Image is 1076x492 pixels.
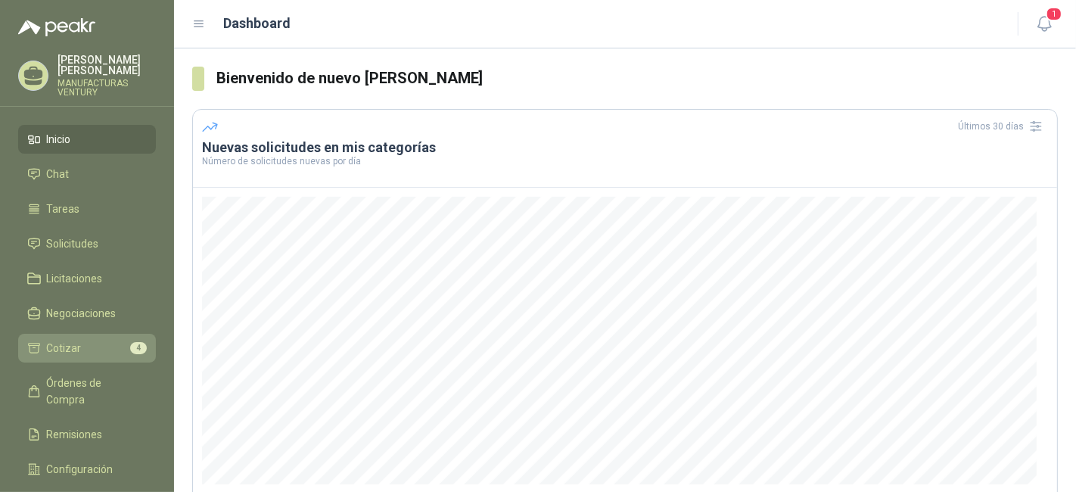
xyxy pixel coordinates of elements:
[47,166,70,182] span: Chat
[224,13,291,34] h1: Dashboard
[18,299,156,328] a: Negociaciones
[18,125,156,154] a: Inicio
[58,79,156,97] p: MANUFACTURAS VENTURY
[47,235,99,252] span: Solicitudes
[18,195,156,223] a: Tareas
[47,270,103,287] span: Licitaciones
[958,114,1048,139] div: Últimos 30 días
[1046,7,1062,21] span: 1
[216,67,1058,90] h3: Bienvenido de nuevo [PERSON_NAME]
[47,305,117,322] span: Negociaciones
[18,420,156,449] a: Remisiones
[47,340,82,357] span: Cotizar
[202,157,1048,166] p: Número de solicitudes nuevas por día
[18,160,156,188] a: Chat
[47,426,103,443] span: Remisiones
[18,455,156,484] a: Configuración
[1031,11,1058,38] button: 1
[202,139,1048,157] h3: Nuevas solicitudes en mis categorías
[18,18,95,36] img: Logo peakr
[47,201,80,217] span: Tareas
[47,461,114,478] span: Configuración
[18,229,156,258] a: Solicitudes
[18,334,156,363] a: Cotizar4
[18,264,156,293] a: Licitaciones
[130,342,147,354] span: 4
[47,131,71,148] span: Inicio
[58,54,156,76] p: [PERSON_NAME] [PERSON_NAME]
[18,369,156,414] a: Órdenes de Compra
[47,375,141,408] span: Órdenes de Compra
